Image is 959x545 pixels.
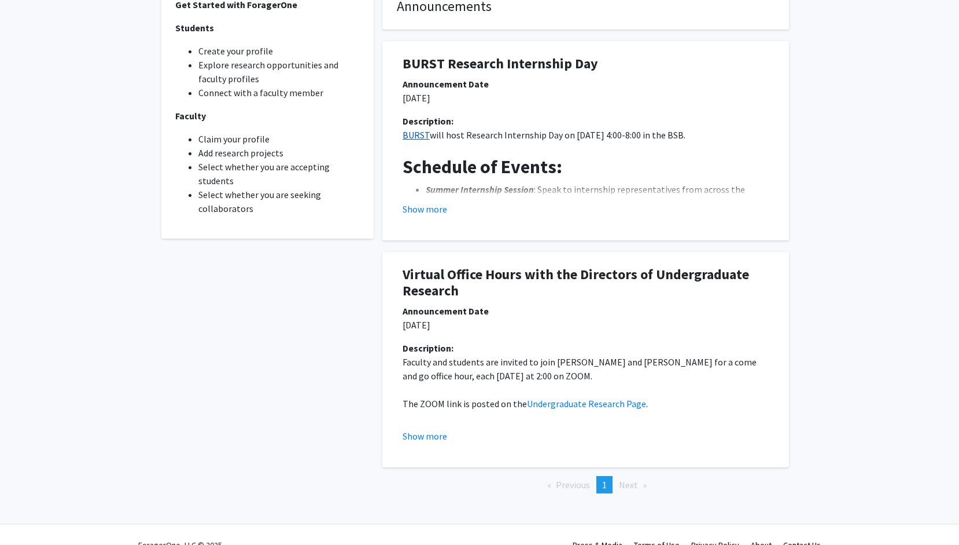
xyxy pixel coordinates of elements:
a: Undergraduate Research Page [527,398,646,409]
li: : Speak to internship representatives from across the country to learn about how to apply! [426,182,769,210]
strong: Students [175,22,214,34]
div: Description: [403,341,769,355]
span: Next [619,479,638,491]
ul: Pagination [382,476,789,493]
span: Previous [556,479,590,491]
span: 1 [602,479,607,491]
li: Select whether you are seeking collaborators [198,188,360,215]
iframe: Chat [9,493,49,536]
p: The ZOOM link is posted on the . [403,397,769,411]
li: Select whether you are accepting students [198,160,360,188]
button: Show more [403,429,447,443]
li: Add research projects [198,146,360,160]
p: will host Research Internship Day on [DATE] 4:00-8:00 in the BSB. [403,128,769,142]
button: Show more [403,202,447,216]
li: Create your profile [198,44,360,58]
p: Faculty and students are invited to join [PERSON_NAME] and [PERSON_NAME] for a come and go office... [403,355,769,383]
strong: Schedule of Events: [403,155,562,178]
em: Summer Internship Session [426,184,534,195]
div: Description: [403,114,769,128]
li: Claim your profile [198,132,360,146]
div: Announcement Date [403,77,769,91]
h1: Virtual Office Hours with the Directors of Undergraduate Research [403,266,769,300]
p: [DATE] [403,91,769,105]
li: Explore research opportunities and faculty profiles [198,58,360,86]
p: [DATE] [403,318,769,332]
h1: BURST Research Internship Day [403,56,769,72]
strong: Faculty [175,110,206,122]
li: Connect with a faculty member [198,86,360,100]
a: BURST [403,129,430,141]
div: Announcement Date [403,304,769,318]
